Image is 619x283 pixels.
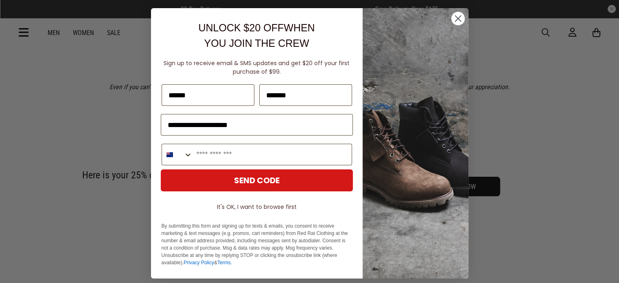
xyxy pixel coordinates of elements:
[217,260,231,265] a: Terms
[161,114,353,136] input: Email
[161,200,353,214] button: It's OK, I want to browse first
[363,8,468,279] img: f7662613-148e-4c88-9575-6c6b5b55a647.jpeg
[162,144,192,165] button: Search Countries
[166,151,173,158] img: New Zealand
[161,169,353,191] button: SEND CODE
[7,3,31,28] button: Open LiveChat chat widget
[184,260,214,265] a: Privacy Policy
[198,22,284,33] span: UNLOCK $20 OFF
[162,84,254,106] input: First Name
[164,59,350,76] span: Sign up to receive email & SMS updates and get $20 off your first purchase of $99.
[204,37,309,49] span: YOU JOIN THE CREW
[284,22,315,33] span: WHEN
[451,11,465,26] button: Close dialog
[162,222,352,266] p: By submitting this form and signing up for texts & emails, you consent to receive marketing & tex...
